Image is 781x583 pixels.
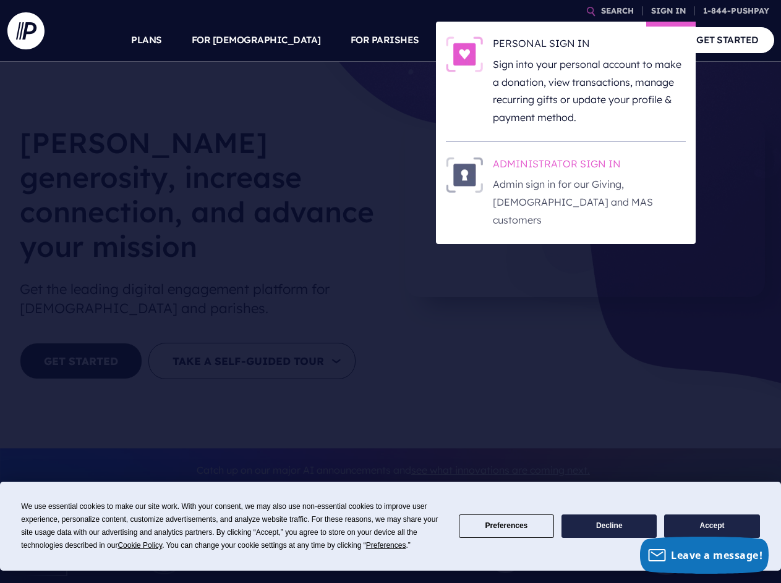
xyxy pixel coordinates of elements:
button: Decline [561,514,657,539]
a: FOR [DEMOGRAPHIC_DATA] [192,19,321,62]
p: Sign into your personal account to make a donation, view transactions, manage recurring gifts or ... [493,56,686,127]
div: We use essential cookies to make our site work. With your consent, we may also use non-essential ... [21,500,443,552]
a: PERSONAL SIGN IN - Illustration PERSONAL SIGN IN Sign into your personal account to make a donati... [446,36,686,127]
button: Accept [664,514,759,539]
img: ADMINISTRATOR SIGN IN - Illustration [446,157,483,193]
span: Leave a message! [671,548,762,562]
a: COMPANY [606,19,652,62]
h6: PERSONAL SIGN IN [493,36,686,55]
a: ADMINISTRATOR SIGN IN - Illustration ADMINISTRATOR SIGN IN Admin sign in for our Giving, [DEMOGRA... [446,157,686,229]
span: Cookie Policy [117,541,162,550]
img: PERSONAL SIGN IN - Illustration [446,36,483,72]
a: EXPLORE [533,19,576,62]
a: SOLUTIONS [449,19,504,62]
a: PLANS [131,19,162,62]
button: Leave a message! [640,537,769,574]
span: Preferences [366,541,406,550]
h6: ADMINISTRATOR SIGN IN [493,157,686,175]
a: GET STARTED [681,27,774,52]
p: Admin sign in for our Giving, [DEMOGRAPHIC_DATA] and MAS customers [493,175,686,229]
a: FOR PARISHES [351,19,419,62]
button: Preferences [459,514,554,539]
